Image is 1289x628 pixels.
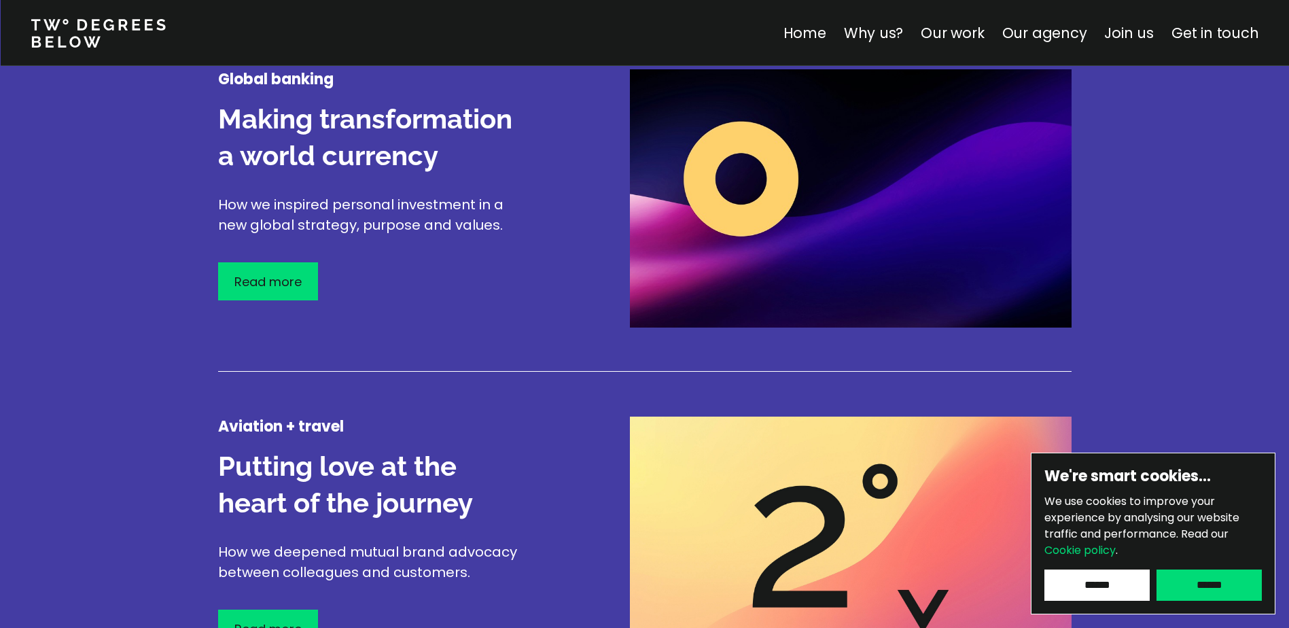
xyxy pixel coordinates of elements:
a: Get in touch [1171,23,1258,43]
p: Read more [234,273,302,291]
a: Home [783,23,826,43]
a: Why us? [843,23,903,43]
a: Cookie policy [1044,542,1116,558]
h3: Putting love at the heart of the journey [218,448,531,521]
p: How we inspired personal investment in a new global strategy, purpose and values. [218,194,531,235]
h6: We're smart cookies… [1044,466,1262,487]
span: Read our . [1044,526,1229,558]
p: We use cookies to improve your experience by analysing our website traffic and performance. [1044,493,1262,559]
p: How we deepened mutual brand advocacy between colleagues and customers. [218,542,531,582]
a: Join us [1104,23,1154,43]
a: Our agency [1002,23,1087,43]
a: Global bankingMaking transformation a world currencyHow we inspired personal investment in a new ... [218,69,1072,410]
h4: Aviation + travel [218,417,531,437]
h3: Making transformation a world currency [218,101,531,174]
h4: Global banking [218,69,531,90]
a: Our work [921,23,984,43]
